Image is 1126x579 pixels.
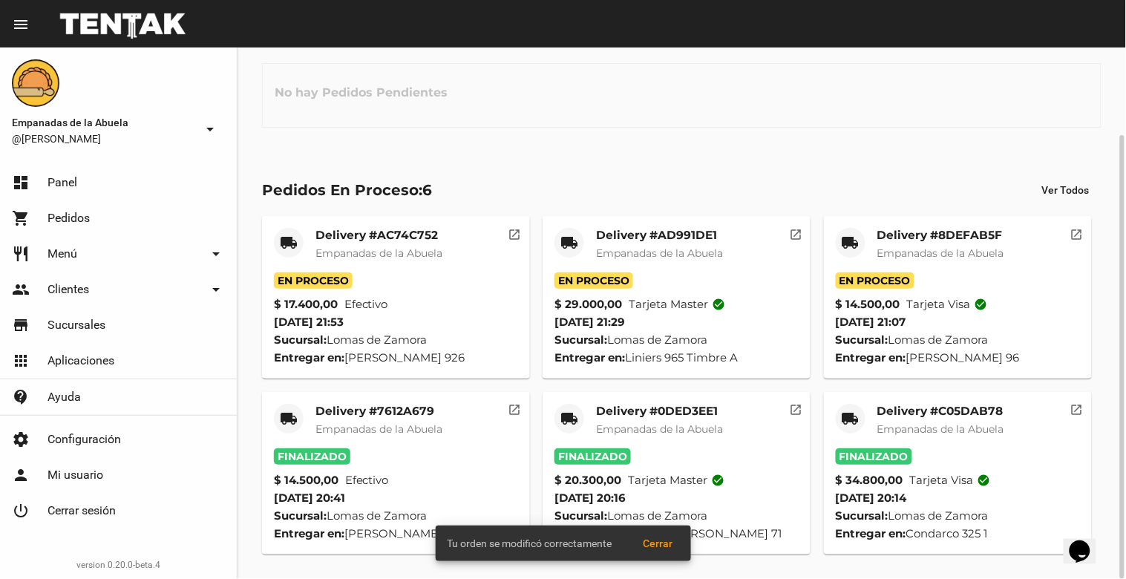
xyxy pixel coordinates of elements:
[12,245,30,263] mat-icon: restaurant
[789,401,802,414] mat-icon: open_in_new
[12,16,30,33] mat-icon: menu
[836,471,903,489] strong: $ 34.800,00
[344,295,388,313] span: Efectivo
[560,410,578,428] mat-icon: local_shipping
[263,71,459,115] h3: No hay Pedidos Pendientes
[48,282,89,297] span: Clientes
[1070,226,1084,239] mat-icon: open_in_new
[48,318,105,333] span: Sucursales
[629,295,725,313] span: Tarjeta master
[596,246,723,260] span: Empanadas de la Abuela
[274,349,518,367] div: [PERSON_NAME] 926
[12,316,30,334] mat-icon: store
[554,272,633,289] span: En Proceso
[789,226,802,239] mat-icon: open_in_new
[877,246,1004,260] span: Empanadas de la Abuela
[280,234,298,252] mat-icon: local_shipping
[12,174,30,192] mat-icon: dashboard
[554,315,625,329] span: [DATE] 21:29
[48,246,77,261] span: Menú
[836,525,1080,543] div: Condarco 325 1
[274,331,518,349] div: Lomas de Zamora
[12,281,30,298] mat-icon: people
[274,526,344,540] strong: Entregar en:
[836,350,906,364] strong: Entregar en:
[554,333,607,347] strong: Sucursal:
[315,228,442,243] mat-card-title: Delivery #AC74C752
[48,211,90,226] span: Pedidos
[877,404,1004,419] mat-card-title: Delivery #C05DAB78
[345,471,389,489] span: Efectivo
[48,468,103,482] span: Mi usuario
[978,474,991,487] mat-icon: check_circle
[274,508,327,523] strong: Sucursal:
[910,471,991,489] span: Tarjeta visa
[12,59,59,107] img: f0136945-ed32-4f7c-91e3-a375bc4bb2c5.png
[554,350,625,364] strong: Entregar en:
[207,281,225,298] mat-icon: arrow_drop_down
[842,234,860,252] mat-icon: local_shipping
[508,226,522,239] mat-icon: open_in_new
[836,448,912,465] span: Finalizado
[12,502,30,520] mat-icon: power_settings_new
[422,181,432,199] span: 6
[644,537,673,549] span: Cerrar
[12,209,30,227] mat-icon: shopping_cart
[274,350,344,364] strong: Entregar en:
[274,272,353,289] span: En Proceso
[262,178,432,202] div: Pedidos En Proceso:
[12,388,30,406] mat-icon: contact_support
[975,298,988,311] mat-icon: check_circle
[554,491,626,505] span: [DATE] 20:16
[48,390,81,405] span: Ayuda
[877,228,1004,243] mat-card-title: Delivery #8DEFAB5F
[207,245,225,263] mat-icon: arrow_drop_down
[554,349,799,367] div: Liniers 965 Timbre A
[554,448,631,465] span: Finalizado
[554,471,621,489] strong: $ 20.300,00
[836,349,1080,367] div: [PERSON_NAME] 96
[1042,184,1090,196] span: Ver Todos
[596,422,723,436] span: Empanadas de la Abuela
[560,234,578,252] mat-icon: local_shipping
[628,471,724,489] span: Tarjeta master
[12,466,30,484] mat-icon: person
[836,508,888,523] strong: Sucursal:
[48,432,121,447] span: Configuración
[632,530,685,557] button: Cerrar
[448,536,612,551] span: Tu orden se modificó correctamente
[554,295,622,313] strong: $ 29.000,00
[274,448,350,465] span: Finalizado
[836,315,906,329] span: [DATE] 21:07
[836,331,1080,349] div: Lomas de Zamora
[274,491,345,505] span: [DATE] 20:41
[596,228,723,243] mat-card-title: Delivery #AD991DE1
[554,507,799,525] div: Lomas de Zamora
[315,422,442,436] span: Empanadas de la Abuela
[274,471,338,489] strong: $ 14.500,00
[12,114,195,131] span: Empanadas de la Abuela
[201,120,219,138] mat-icon: arrow_drop_down
[711,474,724,487] mat-icon: check_circle
[1064,520,1111,564] iframe: chat widget
[12,557,225,572] div: version 0.20.0-beta.4
[315,404,442,419] mat-card-title: Delivery #7612A679
[1070,401,1084,414] mat-icon: open_in_new
[12,131,195,146] span: @[PERSON_NAME]
[280,410,298,428] mat-icon: local_shipping
[1030,177,1102,203] button: Ver Todos
[274,525,518,543] div: [PERSON_NAME] 841
[907,295,988,313] span: Tarjeta visa
[12,352,30,370] mat-icon: apps
[274,295,338,313] strong: $ 17.400,00
[842,410,860,428] mat-icon: local_shipping
[836,526,906,540] strong: Entregar en:
[836,272,914,289] span: En Proceso
[315,246,442,260] span: Empanadas de la Abuela
[48,353,114,368] span: Aplicaciones
[48,503,116,518] span: Cerrar sesión
[554,331,799,349] div: Lomas de Zamora
[712,298,725,311] mat-icon: check_circle
[274,315,344,329] span: [DATE] 21:53
[836,507,1080,525] div: Lomas de Zamora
